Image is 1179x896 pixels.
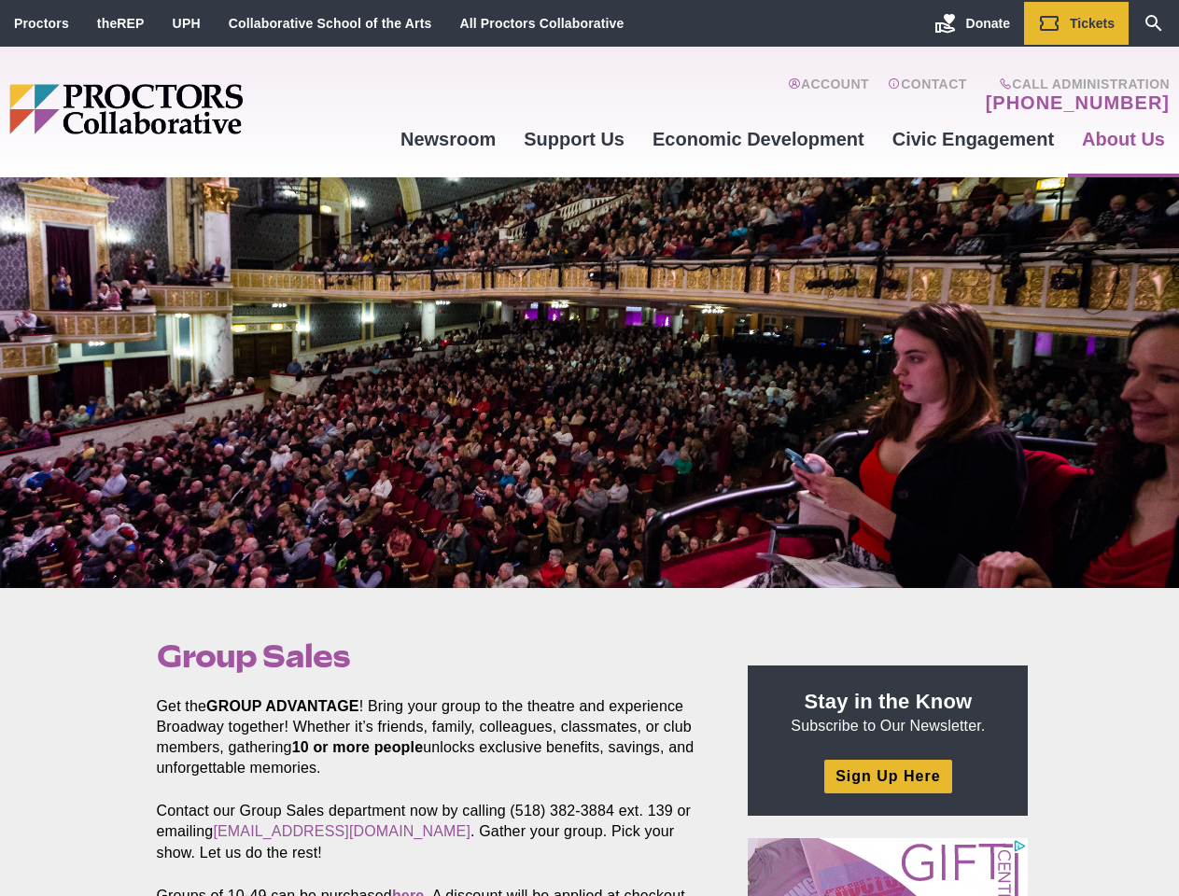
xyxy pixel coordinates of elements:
[920,2,1024,45] a: Donate
[980,77,1170,91] span: Call Administration
[1068,114,1179,164] a: About Us
[824,760,951,792] a: Sign Up Here
[213,823,470,839] a: [EMAIL_ADDRESS][DOMAIN_NAME]
[173,16,201,31] a: UPH
[639,114,878,164] a: Economic Development
[1024,2,1129,45] a: Tickets
[459,16,624,31] a: All Proctors Collaborative
[986,91,1170,114] a: [PHONE_NUMBER]
[292,739,424,755] strong: 10 or more people
[9,84,386,134] img: Proctors logo
[229,16,432,31] a: Collaborative School of the Arts
[966,16,1010,31] span: Donate
[157,638,706,674] h1: Group Sales
[157,696,706,778] p: Get the ! Bring your group to the theatre and experience Broadway together! Whether it’s friends,...
[1070,16,1115,31] span: Tickets
[510,114,639,164] a: Support Us
[878,114,1068,164] a: Civic Engagement
[157,801,706,862] p: Contact our Group Sales department now by calling (518) 382-3884 ext. 139 or emailing . Gather yo...
[386,114,510,164] a: Newsroom
[788,77,869,114] a: Account
[1129,2,1179,45] a: Search
[97,16,145,31] a: theREP
[770,688,1005,736] p: Subscribe to Our Newsletter.
[888,77,967,114] a: Contact
[14,16,69,31] a: Proctors
[206,698,359,714] strong: GROUP ADVANTAGE
[805,690,973,713] strong: Stay in the Know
